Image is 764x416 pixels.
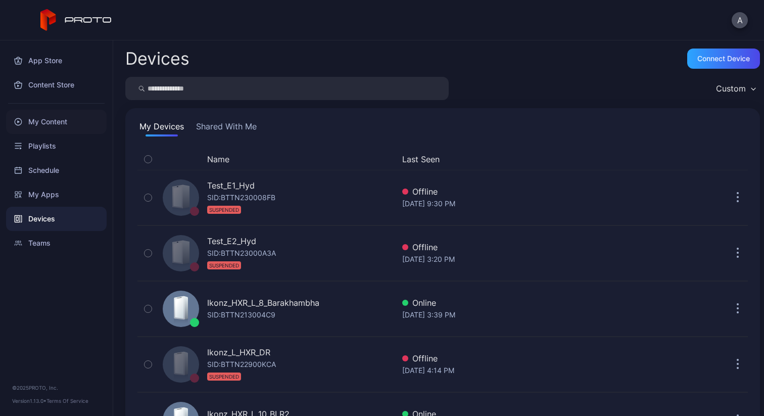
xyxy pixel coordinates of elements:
[194,120,259,136] button: Shared With Me
[402,309,620,321] div: [DATE] 3:39 PM
[207,373,241,381] div: SUSPENDED
[6,182,107,207] a: My Apps
[6,207,107,231] a: Devices
[207,358,276,383] div: SID: BTTN22900KCA
[207,247,276,271] div: SID: BTTN23000A3A
[728,153,748,165] div: Options
[137,120,186,136] button: My Devices
[402,241,620,253] div: Offline
[125,50,189,68] h2: Devices
[12,384,101,392] div: © 2025 PROTO, Inc.
[207,261,241,269] div: SUSPENDED
[711,77,760,100] button: Custom
[402,297,620,309] div: Online
[402,186,620,198] div: Offline
[402,352,620,364] div: Offline
[207,192,275,216] div: SID: BTTN230008FB
[6,110,107,134] a: My Content
[207,179,255,192] div: Test_E1_Hyd
[402,198,620,210] div: [DATE] 9:30 PM
[687,49,760,69] button: Connect device
[716,83,746,94] div: Custom
[207,153,229,165] button: Name
[6,73,107,97] a: Content Store
[732,12,748,28] button: A
[207,309,275,321] div: SID: BTTN213004C9
[625,153,715,165] div: Update Device
[6,158,107,182] a: Schedule
[207,235,256,247] div: Test_E2_Hyd
[207,297,319,309] div: Ikonz_HXR_L_8_Barakhambha
[207,206,241,214] div: SUSPENDED
[12,398,46,404] span: Version 1.13.0 •
[6,231,107,255] a: Teams
[6,49,107,73] a: App Store
[46,398,88,404] a: Terms Of Service
[402,364,620,377] div: [DATE] 4:14 PM
[697,55,750,63] div: Connect device
[402,153,616,165] button: Last Seen
[6,134,107,158] a: Playlists
[402,253,620,265] div: [DATE] 3:20 PM
[207,346,270,358] div: Ikonz_L_HXR_DR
